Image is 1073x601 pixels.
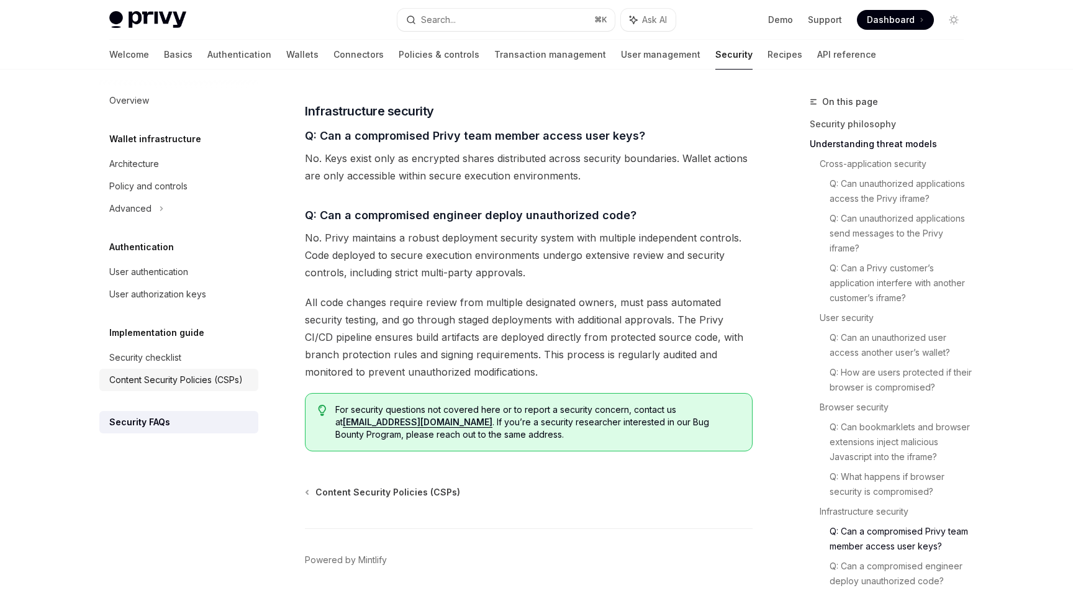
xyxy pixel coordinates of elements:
a: Transaction management [494,40,606,70]
h5: Authentication [109,240,174,255]
button: Search...⌘K [397,9,615,31]
a: Recipes [767,40,802,70]
a: User authentication [99,261,258,283]
a: Wallets [286,40,319,70]
a: Browser security [820,397,974,417]
a: Infrastructure security [820,502,974,522]
a: Security checklist [99,346,258,369]
span: Content Security Policies (CSPs) [315,486,460,499]
a: [EMAIL_ADDRESS][DOMAIN_NAME] [343,417,492,428]
span: On this page [822,94,878,109]
a: Q: Can a compromised Privy team member access user keys? [830,522,974,556]
a: Demo [768,14,793,26]
a: Q: How are users protected if their browser is compromised? [830,363,974,397]
div: Search... [421,12,456,27]
a: Understanding threat models [810,134,974,154]
span: Dashboard [867,14,915,26]
a: Q: Can unauthorized applications access the Privy iframe? [830,174,974,209]
button: Ask AI [621,9,676,31]
a: Support [808,14,842,26]
a: Authentication [207,40,271,70]
div: Security checklist [109,350,181,365]
a: Content Security Policies (CSPs) [306,486,460,499]
svg: Tip [318,405,327,416]
a: Architecture [99,153,258,175]
a: User management [621,40,700,70]
div: Policy and controls [109,179,188,194]
span: For security questions not covered here or to report a security concern, contact us at . If you’r... [335,404,740,441]
a: Dashboard [857,10,934,30]
a: Connectors [333,40,384,70]
a: Policies & controls [399,40,479,70]
span: Q: Can a compromised Privy team member access user keys? [305,127,645,144]
div: User authentication [109,264,188,279]
h5: Implementation guide [109,325,204,340]
div: User authorization keys [109,287,206,302]
a: Q: Can an unauthorized user access another user’s wallet? [830,328,974,363]
a: User security [820,308,974,328]
a: Security FAQs [99,411,258,433]
a: User authorization keys [99,283,258,305]
a: Q: What happens if browser security is compromised? [830,467,974,502]
a: Q: Can bookmarklets and browser extensions inject malicious Javascript into the iframe? [830,417,974,467]
a: Security philosophy [810,114,974,134]
div: Security FAQs [109,415,170,430]
span: Q: Can a compromised engineer deploy unauthorized code? [305,207,636,224]
a: Q: Can unauthorized applications send messages to the Privy iframe? [830,209,974,258]
a: Overview [99,89,258,112]
a: Content Security Policies (CSPs) [99,369,258,391]
h5: Wallet infrastructure [109,132,201,147]
div: Content Security Policies (CSPs) [109,373,243,387]
div: Overview [109,93,149,108]
a: API reference [817,40,876,70]
a: Q: Can a Privy customer’s application interfere with another customer’s iframe? [830,258,974,308]
span: All code changes require review from multiple designated owners, must pass automated security tes... [305,294,753,381]
span: Infrastructure security [305,102,434,120]
img: light logo [109,11,186,29]
a: Basics [164,40,192,70]
a: Welcome [109,40,149,70]
span: Ask AI [642,14,667,26]
span: No. Privy maintains a robust deployment security system with multiple independent controls. Code ... [305,229,753,281]
a: Policy and controls [99,175,258,197]
div: Advanced [109,201,152,216]
button: Toggle dark mode [944,10,964,30]
a: Security [715,40,753,70]
div: Architecture [109,156,159,171]
span: ⌘ K [594,15,607,25]
a: Powered by Mintlify [305,554,387,566]
span: No. Keys exist only as encrypted shares distributed across security boundaries. Wallet actions ar... [305,150,753,184]
a: Q: Can a compromised engineer deploy unauthorized code? [830,556,974,591]
a: Cross-application security [820,154,974,174]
